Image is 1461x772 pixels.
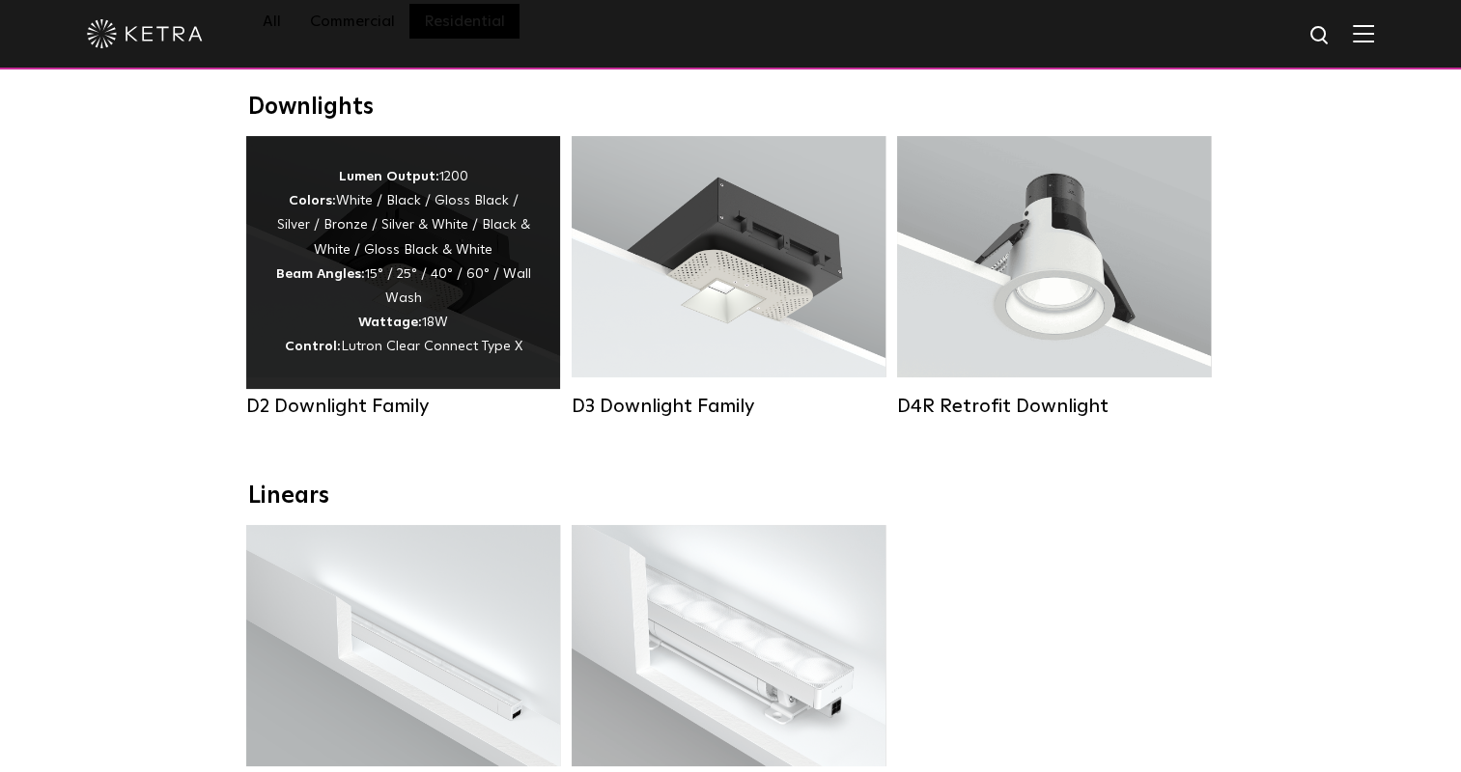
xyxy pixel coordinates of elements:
img: ketra-logo-2019-white [87,19,203,48]
strong: Control: [285,340,341,353]
div: Downlights [248,94,1214,122]
div: Linears [248,482,1214,510]
div: D4R Retrofit Downlight [897,395,1211,418]
div: 1200 White / Black / Gloss Black / Silver / Bronze / Silver & White / Black & White / Gloss Black... [275,165,531,360]
strong: Wattage: [358,316,422,329]
strong: Colors: [289,194,336,207]
strong: Beam Angles: [276,267,365,281]
span: Lutron Clear Connect Type X [341,340,522,353]
a: D4R Retrofit Downlight Lumen Output:800Colors:White / BlackBeam Angles:15° / 25° / 40° / 60°Watta... [897,136,1211,418]
div: D2 Downlight Family [246,395,560,418]
img: Hamburger%20Nav.svg [1353,24,1374,42]
a: D3 Downlight Family Lumen Output:700 / 900 / 1100Colors:White / Black / Silver / Bronze / Paintab... [572,136,885,418]
a: D2 Downlight Family Lumen Output:1200Colors:White / Black / Gloss Black / Silver / Bronze / Silve... [246,136,560,418]
img: search icon [1308,24,1333,48]
div: D3 Downlight Family [572,395,885,418]
strong: Lumen Output: [339,170,439,183]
